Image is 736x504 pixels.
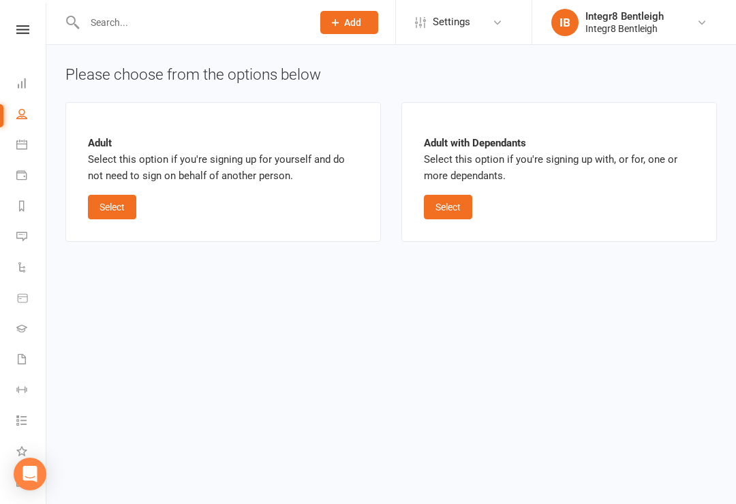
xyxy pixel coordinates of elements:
strong: Adult with Dependants [424,137,526,149]
input: Search... [80,13,303,32]
p: Select this option if you're signing up for yourself and do not need to sign on behalf of another... [88,135,358,184]
span: Add [344,17,361,28]
strong: Adult [88,137,112,149]
button: Select [88,195,136,219]
a: Calendar [16,131,47,161]
button: Add [320,11,378,34]
div: Open Intercom Messenger [14,458,46,490]
p: Select this option if you're signing up with, or for, one or more dependants. [424,135,694,184]
span: Settings [433,7,470,37]
a: Reports [16,192,47,223]
a: People [16,100,47,131]
a: Product Sales [16,284,47,315]
button: Select [424,195,472,219]
div: Please choose from the options below [65,64,717,86]
div: IB [551,9,579,36]
div: Integr8 Bentleigh [585,22,664,35]
div: Integr8 Bentleigh [585,10,664,22]
a: Payments [16,161,47,192]
a: Dashboard [16,69,47,100]
a: What's New [16,437,47,468]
